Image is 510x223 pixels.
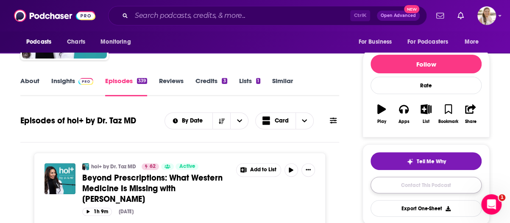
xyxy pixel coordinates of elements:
span: Ctrl K [350,10,370,21]
a: Beyond Prescriptions: What Western Medicine Is Missing with [PERSON_NAME] [82,173,230,204]
span: 1 [499,194,505,201]
a: Credits3 [195,77,227,96]
div: Bookmark [438,119,458,124]
span: Tell Me Why [417,158,446,165]
button: open menu [402,34,460,50]
button: Choose View [255,112,314,129]
button: tell me why sparkleTell Me Why [371,152,482,170]
button: Share [460,99,482,129]
span: For Podcasters [407,36,448,48]
div: 1 [256,78,260,84]
button: open menu [20,34,62,50]
a: Show notifications dropdown [433,8,447,23]
button: Sort Direction [212,113,230,129]
a: Active [176,163,198,170]
span: Add to List [250,167,276,173]
a: 62 [142,163,159,170]
img: Podchaser Pro [78,78,93,85]
div: List [423,119,429,124]
button: Bookmark [437,99,459,129]
div: Share [465,119,476,124]
span: Beyond Prescriptions: What Western Medicine Is Missing with [PERSON_NAME] [82,173,223,204]
div: Search podcasts, credits, & more... [108,6,427,25]
img: User Profile [477,6,496,25]
a: Charts [61,34,90,50]
span: Card [275,118,289,124]
span: Charts [67,36,85,48]
a: Reviews [159,77,184,96]
input: Search podcasts, credits, & more... [131,9,350,22]
a: Contact This Podcast [371,177,482,193]
button: Follow [371,55,482,73]
h1: Episodes of hol+ by Dr. Taz MD [20,115,136,126]
span: 62 [150,162,156,171]
button: open menu [352,34,402,50]
span: Logged in as acquavie [477,6,496,25]
h2: Choose List sort [164,112,249,129]
span: New [404,5,419,13]
button: List [415,99,437,129]
span: By Date [182,118,206,124]
span: Active [179,162,195,171]
button: open menu [459,34,490,50]
div: 3 [222,78,227,84]
span: More [465,36,479,48]
img: hol+ by Dr. Taz MD [82,163,89,170]
a: hol+ by Dr. Taz MD [91,163,136,170]
iframe: Intercom live chat [481,194,502,215]
button: Play [371,99,393,129]
button: open menu [165,118,213,124]
span: Open Advanced [381,14,416,18]
div: 339 [137,78,147,84]
a: Episodes339 [105,77,147,96]
button: Show profile menu [477,6,496,25]
button: open menu [230,113,248,129]
img: Podchaser - Follow, Share and Rate Podcasts [14,8,95,24]
a: About [20,77,39,96]
button: Open AdvancedNew [377,11,420,21]
button: Apps [393,99,415,129]
a: Similar [272,77,293,96]
a: Lists1 [239,77,260,96]
span: Podcasts [26,36,51,48]
img: tell me why sparkle [407,158,413,165]
button: open menu [95,34,142,50]
a: InsightsPodchaser Pro [51,77,93,96]
button: Show More Button [237,164,281,176]
img: Beyond Prescriptions: What Western Medicine Is Missing with Dr. Jenelle Kim [45,163,75,194]
span: Monitoring [100,36,131,48]
a: Show notifications dropdown [454,8,467,23]
button: 1h 9m [82,208,112,216]
div: Play [377,119,386,124]
button: Show More Button [301,163,315,177]
div: Rate [371,77,482,94]
span: For Business [358,36,392,48]
button: Export One-Sheet [371,200,482,217]
div: Apps [399,119,410,124]
div: [DATE] [119,209,134,215]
